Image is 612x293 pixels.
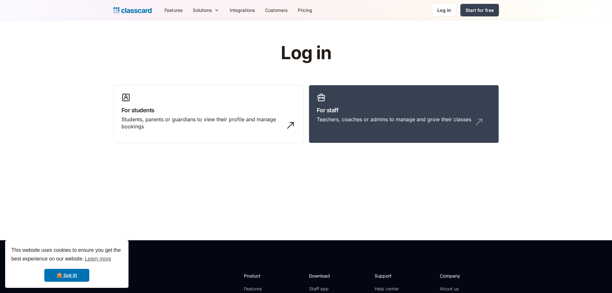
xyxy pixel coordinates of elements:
a: home [113,6,152,15]
a: Staff app [309,286,335,292]
h2: Product [244,272,278,279]
a: Pricing [293,3,317,17]
a: Integrations [225,3,260,17]
div: cookieconsent [5,240,129,288]
a: dismiss cookie message [44,269,89,282]
a: Features [244,286,278,292]
a: About us [440,286,483,292]
a: learn more about cookies [84,254,112,264]
a: For studentsStudents, parents or guardians to view their profile and manage bookings [113,85,304,143]
a: Features [159,3,188,17]
h2: Company [440,272,483,279]
div: Students, parents or guardians to view their profile and manage bookings [121,116,283,130]
a: Log in [432,4,457,17]
a: For staffTeachers, coaches or admins to manage and grow their classes [309,85,499,143]
div: Teachers, coaches or admins to manage and grow their classes [317,116,471,123]
h3: For staff [317,106,491,114]
h1: Log in [204,43,408,63]
span: This website uses cookies to ensure you get the best experience on our website. [11,246,122,264]
div: Solutions [188,3,225,17]
a: Start for free [460,4,499,16]
div: Start for free [466,7,494,14]
div: Log in [437,7,451,14]
h3: For students [121,106,296,114]
h2: Download [309,272,335,279]
div: Solutions [193,7,212,14]
h2: Support [375,272,401,279]
a: Help center [375,286,401,292]
a: Customers [260,3,293,17]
